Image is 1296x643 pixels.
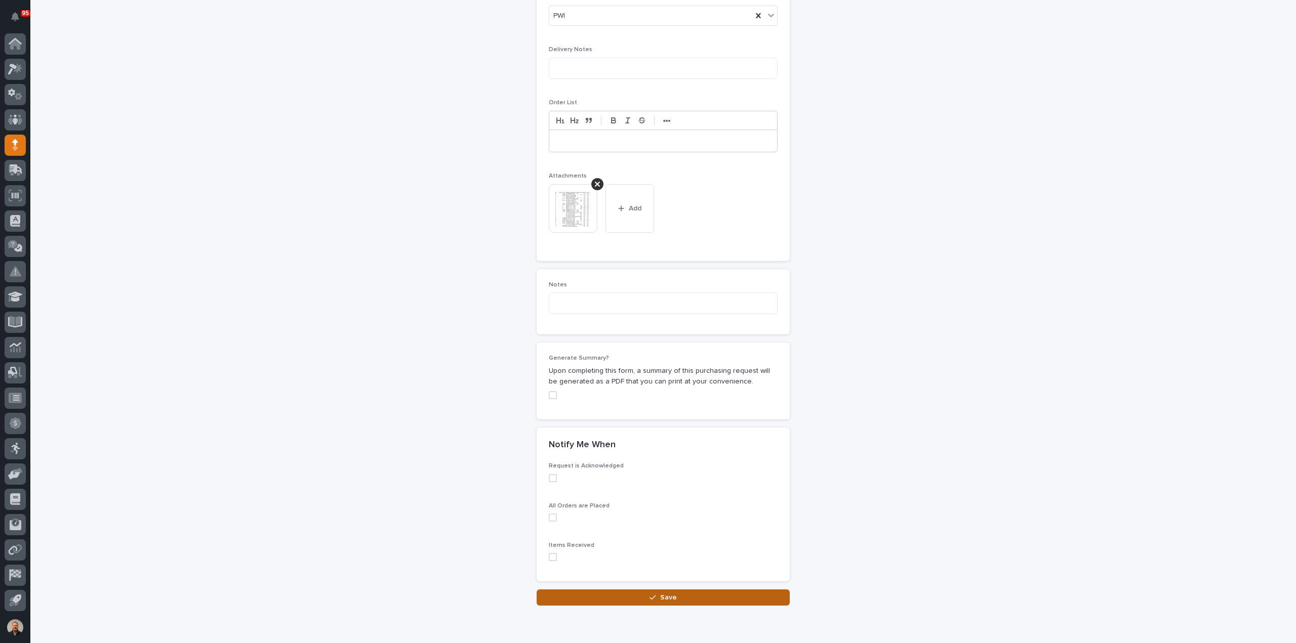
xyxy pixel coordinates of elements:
[663,117,671,125] strong: •••
[629,204,641,213] span: Add
[549,503,610,509] span: All Orders are Placed
[660,593,677,602] span: Save
[549,355,609,361] span: Generate Summary?
[22,10,29,17] p: 95
[549,282,567,288] span: Notes
[549,440,616,451] h2: Notify Me When
[549,173,587,179] span: Attachments
[5,617,26,638] button: users-avatar
[660,114,674,126] button: •••
[549,366,778,387] p: Upon completing this form, a summary of this purchasing request will be generated as a PDF that y...
[549,100,577,106] span: Order List
[549,47,592,53] span: Delivery Notes
[553,11,565,21] span: PWI
[537,589,790,606] button: Save
[5,6,26,27] button: Notifications
[13,12,26,28] div: Notifications95
[549,542,594,548] span: Items Received
[549,463,624,469] span: Request is Acknowledged
[605,184,654,233] button: Add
